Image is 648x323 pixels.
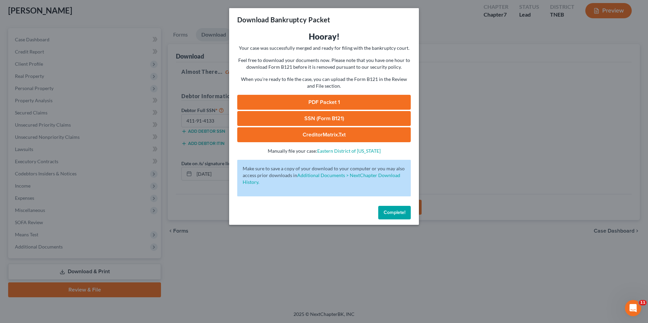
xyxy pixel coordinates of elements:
[237,95,411,110] a: PDF Packet 1
[237,57,411,70] p: Feel free to download your documents now. Please note that you have one hour to download Form B12...
[237,148,411,154] p: Manually file your case:
[625,300,641,316] iframe: Intercom live chat
[243,172,400,185] a: Additional Documents > NextChapter Download History.
[384,210,405,215] span: Complete!
[237,45,411,51] p: Your case was successfully merged and ready for filing with the bankruptcy court.
[317,148,381,154] a: Eastern District of [US_STATE]
[237,31,411,42] h3: Hooray!
[237,111,411,126] a: SSN (Form B121)
[237,76,411,89] p: When you're ready to file the case, you can upload the Form B121 in the Review and File section.
[243,165,405,186] p: Make sure to save a copy of your download to your computer or you may also access prior downloads in
[237,127,411,142] a: CreditorMatrix.txt
[639,300,647,305] span: 11
[237,15,330,24] h3: Download Bankruptcy Packet
[378,206,411,219] button: Complete!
